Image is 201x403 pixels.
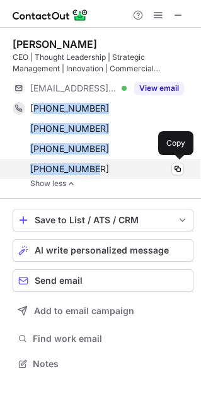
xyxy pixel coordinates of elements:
[13,239,193,262] button: AI write personalized message
[13,269,193,292] button: Send email
[30,123,109,134] span: [PHONE_NUMBER]
[13,355,193,373] button: Notes
[13,300,193,322] button: Add to email campaign
[13,209,193,231] button: save-profile-one-click
[13,8,88,23] img: ContactOut v5.3.10
[30,163,109,175] span: [PHONE_NUMBER]
[30,143,109,155] span: [PHONE_NUMBER]
[33,333,188,344] span: Find work email
[34,306,134,316] span: Add to email campaign
[13,330,193,348] button: Find work email
[13,38,97,50] div: ‏[PERSON_NAME]‏
[134,82,184,95] button: Reveal Button
[30,83,117,94] span: [EMAIL_ADDRESS][DOMAIN_NAME]
[35,245,169,255] span: AI write personalized message
[30,179,193,188] a: Show less
[67,179,75,188] img: -
[33,358,188,370] span: Notes
[35,215,171,225] div: Save to List / ATS / CRM
[30,103,109,114] span: [PHONE_NUMBER]
[35,276,83,286] span: Send email
[13,52,193,74] div: CEO | Thought Leadership | Strategic Management | Innovation | Commercial effectiveness | Mentor ...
